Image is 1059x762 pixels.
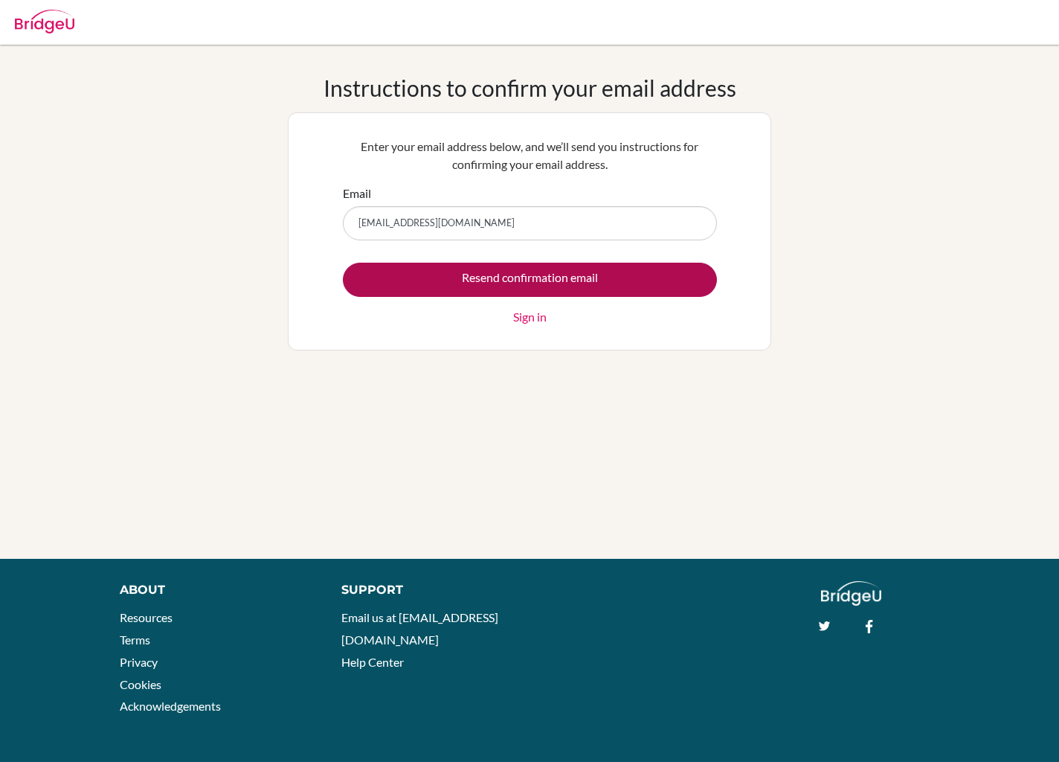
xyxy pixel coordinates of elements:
[343,138,717,173] p: Enter your email address below, and we’ll send you instructions for confirming your email address.
[513,308,547,326] a: Sign in
[120,633,150,647] a: Terms
[343,185,371,202] label: Email
[120,655,158,669] a: Privacy
[120,699,221,713] a: Acknowledgements
[341,610,498,647] a: Email us at [EMAIL_ADDRESS][DOMAIN_NAME]
[821,581,881,606] img: logo_white@2x-f4f0deed5e89b7ecb1c2cc34c3e3d731f90f0f143d5ea2071677605dd97b5244.png
[343,263,717,297] input: Resend confirmation email
[120,677,161,691] a: Cookies
[341,581,515,599] div: Support
[324,74,736,101] h1: Instructions to confirm your email address
[120,610,173,624] a: Resources
[15,10,74,33] img: Bridge-U
[341,655,404,669] a: Help Center
[120,581,308,599] div: About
